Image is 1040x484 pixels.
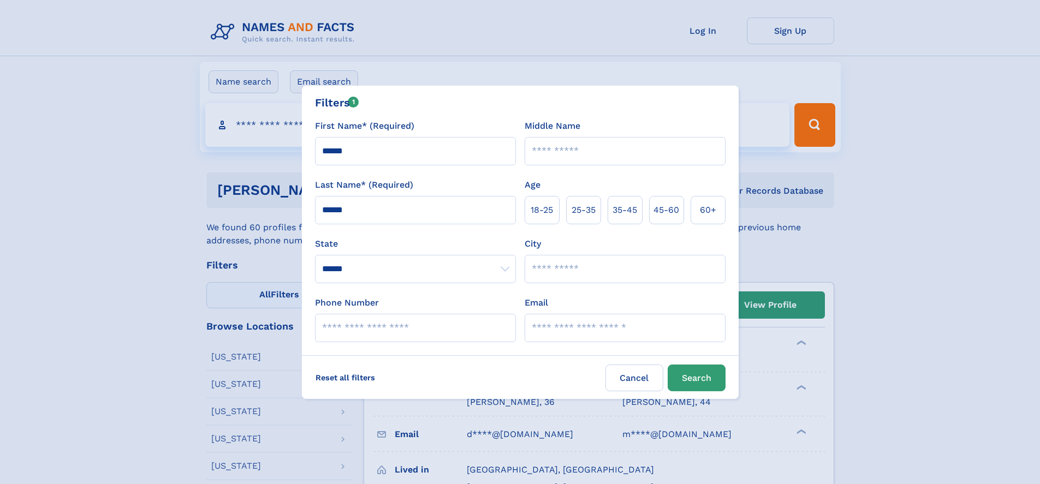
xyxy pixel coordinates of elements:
span: 18‑25 [531,204,553,217]
span: 35‑45 [613,204,637,217]
span: 45‑60 [653,204,679,217]
label: Age [525,178,540,192]
label: State [315,237,516,250]
label: First Name* (Required) [315,119,414,133]
div: Filters [315,94,359,111]
label: Cancel [605,365,663,391]
label: Middle Name [525,119,580,133]
button: Search [668,365,726,391]
label: Reset all filters [308,365,382,391]
label: Last Name* (Required) [315,178,413,192]
label: Phone Number [315,296,379,309]
span: 25‑35 [572,204,596,217]
label: City [525,237,541,250]
span: 60+ [700,204,716,217]
label: Email [525,296,548,309]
